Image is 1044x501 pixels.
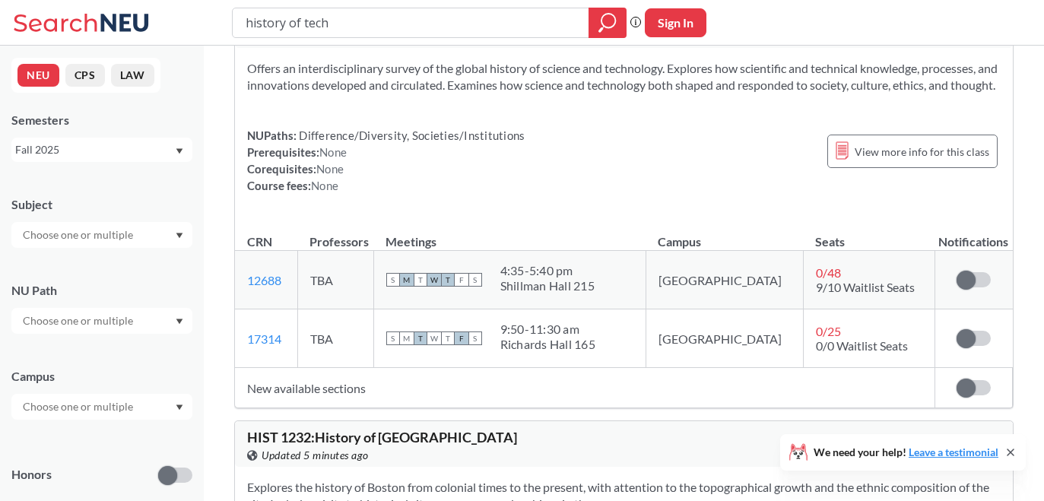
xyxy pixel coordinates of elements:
[441,331,455,345] span: T
[646,218,803,251] th: Campus
[65,64,105,87] button: CPS
[455,273,468,287] span: F
[455,331,468,345] span: F
[11,222,192,248] div: Dropdown arrow
[598,12,617,33] svg: magnifying glass
[316,162,344,176] span: None
[816,265,841,280] span: 0 / 48
[803,218,935,251] th: Seats
[244,10,578,36] input: Class, professor, course number, "phrase"
[816,338,908,353] span: 0/0 Waitlist Seats
[311,179,338,192] span: None
[11,282,192,299] div: NU Path
[814,447,998,458] span: We need your help!
[15,141,174,158] div: Fall 2025
[11,466,52,484] p: Honors
[816,280,915,294] span: 9/10 Waitlist Seats
[176,404,183,411] svg: Dropdown arrow
[500,263,595,278] div: 4:35 - 5:40 pm
[247,60,1001,94] section: Offers an interdisciplinary survey of the global history of science and technology. Explores how ...
[414,331,427,345] span: T
[11,196,192,213] div: Subject
[17,64,59,87] button: NEU
[297,309,373,368] td: TBA
[15,398,143,416] input: Choose one or multiple
[427,273,441,287] span: W
[500,322,595,337] div: 9:50 - 11:30 am
[816,324,841,338] span: 0 / 25
[319,145,347,159] span: None
[400,331,414,345] span: M
[441,273,455,287] span: T
[247,127,525,194] div: NUPaths: Prerequisites: Corequisites: Course fees:
[297,218,373,251] th: Professors
[373,218,646,251] th: Meetings
[176,233,183,239] svg: Dropdown arrow
[909,446,998,458] a: Leave a testimonial
[589,8,627,38] div: magnifying glass
[176,319,183,325] svg: Dropdown arrow
[111,64,154,87] button: LAW
[427,331,441,345] span: W
[11,112,192,128] div: Semesters
[935,218,1012,251] th: Notifications
[15,312,143,330] input: Choose one or multiple
[11,308,192,334] div: Dropdown arrow
[500,278,595,293] div: Shillman Hall 215
[414,273,427,287] span: T
[247,273,281,287] a: 12688
[645,8,706,37] button: Sign In
[247,429,517,446] span: HIST 1232 : History of [GEOGRAPHIC_DATA]
[15,226,143,244] input: Choose one or multiple
[11,368,192,385] div: Campus
[855,142,989,161] span: View more info for this class
[386,273,400,287] span: S
[11,138,192,162] div: Fall 2025Dropdown arrow
[400,273,414,287] span: M
[297,251,373,309] td: TBA
[646,251,803,309] td: [GEOGRAPHIC_DATA]
[386,331,400,345] span: S
[247,331,281,346] a: 17314
[468,273,482,287] span: S
[262,447,369,464] span: Updated 5 minutes ago
[500,337,595,352] div: Richards Hall 165
[247,233,272,250] div: CRN
[297,128,525,142] span: Difference/Diversity, Societies/Institutions
[235,368,935,408] td: New available sections
[468,331,482,345] span: S
[176,148,183,154] svg: Dropdown arrow
[646,309,803,368] td: [GEOGRAPHIC_DATA]
[11,394,192,420] div: Dropdown arrow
